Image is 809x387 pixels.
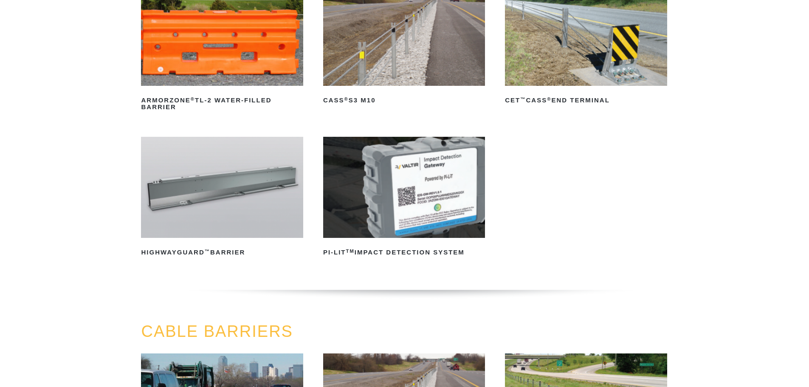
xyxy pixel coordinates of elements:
sup: ® [547,96,551,102]
h2: PI-LIT Impact Detection System [323,246,485,259]
a: CABLE BARRIERS [141,322,293,340]
sup: ® [344,96,349,102]
sup: ™ [520,96,526,102]
a: HighwayGuard™Barrier [141,137,303,259]
sup: TM [346,249,355,254]
a: PI-LITTMImpact Detection System [323,137,485,259]
sup: ™ [205,249,210,254]
h2: CET CASS End Terminal [505,93,667,107]
sup: ® [191,96,195,102]
h2: CASS S3 M10 [323,93,485,107]
h2: HighwayGuard Barrier [141,246,303,259]
h2: ArmorZone TL-2 Water-Filled Barrier [141,93,303,114]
